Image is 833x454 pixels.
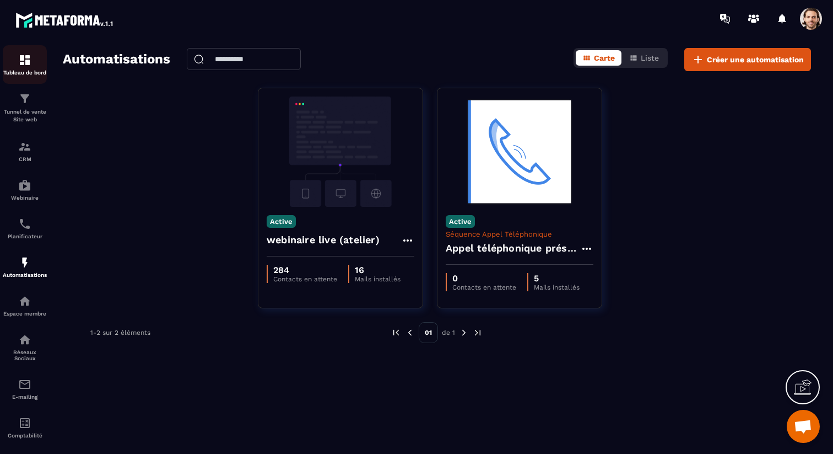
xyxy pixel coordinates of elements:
p: Espace membre [3,311,47,317]
p: Planificateur [3,233,47,239]
a: formationformationTunnel de vente Site web [3,84,47,132]
p: 16 [355,265,401,275]
img: next [473,328,483,338]
p: E-mailing [3,394,47,400]
p: Réseaux Sociaux [3,349,47,361]
img: formation [18,92,31,105]
p: Mails installés [534,284,580,291]
a: automationsautomationsAutomatisations [3,248,47,286]
p: 284 [273,265,337,275]
h4: webinaire live (atelier) [267,232,380,248]
p: 1-2 sur 2 éléments [90,329,150,337]
a: emailemailE-mailing [3,370,47,408]
a: accountantaccountantComptabilité [3,408,47,447]
a: formationformationCRM [3,132,47,170]
a: automationsautomationsWebinaire [3,170,47,209]
a: schedulerschedulerPlanificateur [3,209,47,248]
p: CRM [3,156,47,162]
span: Liste [641,54,659,62]
img: accountant [18,416,31,430]
img: automation-background [446,97,593,207]
p: Contacts en attente [273,275,337,283]
div: Ouvrir le chat [787,410,820,443]
p: 01 [419,322,438,343]
img: automation-background [267,97,414,207]
img: prev [391,328,401,338]
p: Active [267,215,296,228]
img: email [18,378,31,391]
button: Carte [576,50,621,66]
img: automations [18,256,31,269]
a: social-networksocial-networkRéseaux Sociaux [3,325,47,370]
img: next [459,328,469,338]
h4: Appel téléphonique présence [446,241,580,256]
p: de 1 [442,328,455,337]
button: Créer une automatisation [684,48,811,71]
p: Automatisations [3,272,47,278]
img: social-network [18,333,31,346]
p: Tunnel de vente Site web [3,108,47,124]
button: Liste [623,50,666,66]
p: Comptabilité [3,432,47,439]
p: Webinaire [3,195,47,201]
img: logo [15,10,115,30]
p: Contacts en attente [452,284,516,291]
img: automations [18,295,31,308]
p: Active [446,215,475,228]
p: 0 [452,273,516,284]
a: formationformationTableau de bord [3,45,47,84]
p: Séquence Appel Téléphonique [446,230,593,238]
span: Créer une automatisation [707,54,804,65]
img: automations [18,179,31,192]
p: Tableau de bord [3,70,47,76]
img: formation [18,54,31,67]
p: 5 [534,273,580,284]
h2: Automatisations [63,48,170,71]
p: Mails installés [355,275,401,283]
img: prev [405,328,415,338]
a: automationsautomationsEspace membre [3,286,47,325]
img: scheduler [18,217,31,231]
img: formation [18,140,31,153]
span: Carte [594,54,615,62]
